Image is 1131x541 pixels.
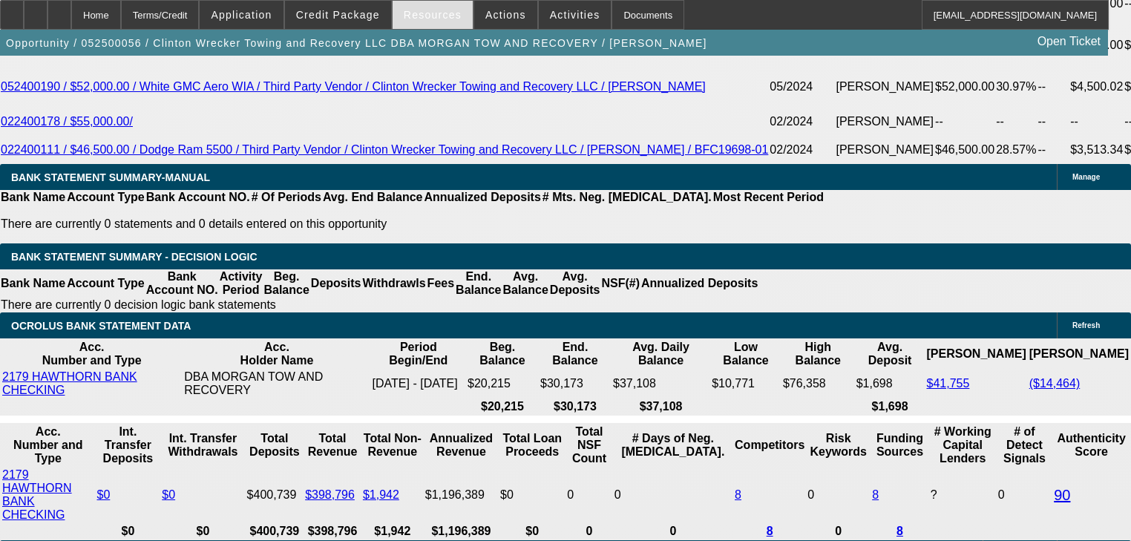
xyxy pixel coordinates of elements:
[424,524,498,539] th: $1,196,389
[246,468,304,522] td: $400,739
[219,269,263,298] th: Activity Period
[211,9,272,21] span: Application
[995,108,1037,136] td: --
[2,370,137,396] a: 2179 HAWTHORN BANK CHECKING
[200,1,283,29] button: Application
[485,9,526,21] span: Actions
[807,424,870,466] th: Risk Keywords
[566,524,612,539] th: 0
[769,108,835,136] td: 02/2024
[997,424,1052,466] th: # of Detect Signals
[1069,136,1124,164] td: $3,513.34
[540,399,611,414] th: $30,173
[304,424,361,466] th: Total Revenue
[612,399,709,414] th: $37,108
[66,269,145,298] th: Account Type
[285,1,391,29] button: Credit Package
[1069,108,1124,136] td: --
[1054,487,1070,503] a: 90
[539,1,612,29] button: Activities
[362,424,423,466] th: Total Non-Revenue
[361,269,426,298] th: Withdrawls
[782,340,854,368] th: High Balance
[1029,340,1130,368] th: [PERSON_NAME]
[735,488,741,501] a: 8
[305,488,355,501] a: $398,796
[1053,424,1130,466] th: Authenticity Score
[96,424,160,466] th: Int. Transfer Deposits
[11,171,210,183] span: BANK STATEMENT SUMMARY-MANUAL
[161,524,244,539] th: $0
[542,190,712,205] th: # Mts. Neg. [MEDICAL_DATA].
[251,190,322,205] th: # Of Periods
[769,136,835,164] td: 02/2024
[423,190,541,205] th: Annualized Deposits
[934,108,995,136] td: --
[425,488,497,502] div: $1,196,389
[499,468,565,522] td: $0
[6,37,707,49] span: Opportunity / 052500056 / Clinton Wrecker Towing and Recovery LLC DBA MORGAN TOW AND RECOVERY / [...
[97,488,111,501] a: $0
[372,340,465,368] th: Period Begin/End
[782,370,854,398] td: $76,358
[1029,377,1081,390] a: ($14,464)
[183,340,370,368] th: Acc. Holder Name
[711,370,781,398] td: $10,771
[835,108,934,136] td: [PERSON_NAME]
[499,424,565,466] th: Total Loan Proceeds
[145,269,219,298] th: Bank Account NO.
[502,269,548,298] th: Avg. Balance
[566,468,612,522] td: 0
[467,370,538,398] td: $20,215
[474,1,537,29] button: Actions
[1072,321,1100,329] span: Refresh
[997,468,1052,522] td: 0
[310,269,362,298] th: Deposits
[934,66,995,108] td: $52,000.00
[612,340,709,368] th: Avg. Daily Balance
[1037,66,1069,108] td: --
[499,524,565,539] th: $0
[566,424,612,466] th: Sum of the Total NSF Count and Total Overdraft Fee Count from Ocrolus
[96,524,160,539] th: $0
[871,424,928,466] th: Funding Sources
[1,143,768,156] a: 022400111 / $46,500.00 / Dodge Ram 5500 / Third Party Vendor / Clinton Wrecker Towing and Recover...
[363,488,399,501] a: $1,942
[183,370,370,398] td: DBA MORGAN TOW AND RECOVERY
[427,269,455,298] th: Fees
[612,370,709,398] td: $37,108
[304,524,361,539] th: $398,796
[1,115,133,128] a: 022400178 / $55,000.00/
[856,370,925,398] td: $1,698
[640,269,758,298] th: Annualized Deposits
[246,524,304,539] th: $400,739
[1072,173,1100,181] span: Manage
[11,320,191,332] span: OCROLUS BANK STATEMENT DATA
[995,66,1037,108] td: 30.97%
[161,424,244,466] th: Int. Transfer Withdrawals
[711,340,781,368] th: Low Balance
[712,190,825,205] th: Most Recent Period
[931,488,937,501] span: Refresh to pull Number of Working Capital Lenders
[263,269,309,298] th: Beg. Balance
[614,468,732,522] td: 0
[767,525,773,537] a: 8
[162,488,175,501] a: $0
[807,468,870,522] td: 0
[424,424,498,466] th: Annualized Revenue
[550,9,600,21] span: Activities
[995,136,1037,164] td: 28.57%
[540,370,611,398] td: $30,173
[925,340,1026,368] th: [PERSON_NAME]
[835,136,934,164] td: [PERSON_NAME]
[614,524,732,539] th: 0
[769,66,835,108] td: 05/2024
[1,217,824,231] p: There are currently 0 statements and 0 details entered on this opportunity
[393,1,473,29] button: Resources
[2,468,72,521] a: 2179 HAWTHORN BANK CHECKING
[1,424,95,466] th: Acc. Number and Type
[467,399,538,414] th: $20,215
[934,136,995,164] td: $46,500.00
[540,340,611,368] th: End. Balance
[145,190,251,205] th: Bank Account NO.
